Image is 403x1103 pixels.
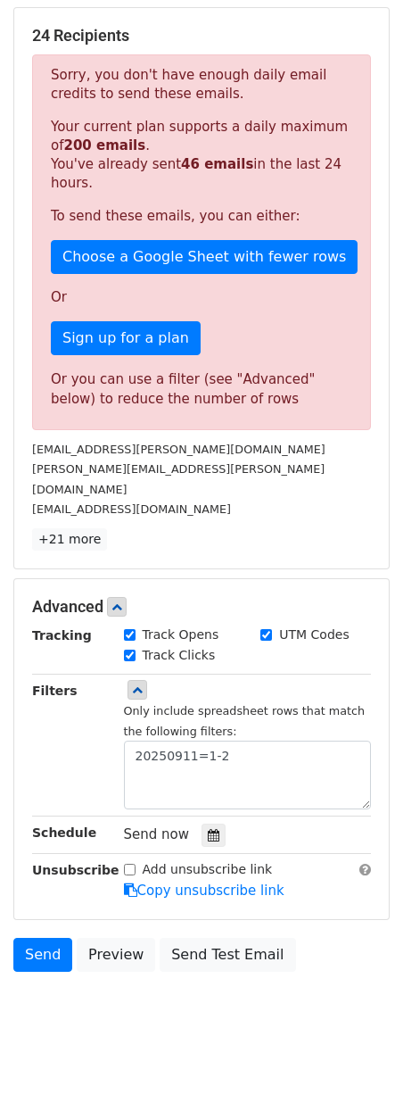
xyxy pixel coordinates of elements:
p: Or [51,288,352,307]
span: Send now [124,826,190,842]
strong: 46 emails [181,156,253,172]
strong: Filters [32,684,78,698]
label: Track Clicks [143,646,216,665]
a: Send Test Email [160,938,295,972]
strong: Unsubscribe [32,863,119,877]
a: Send [13,938,72,972]
small: Only include spreadsheet rows that match the following filters: [124,704,366,738]
label: UTM Codes [279,626,349,644]
strong: Tracking [32,628,92,643]
label: Add unsubscribe link [143,860,273,879]
p: Your current plan supports a daily maximum of . You've already sent in the last 24 hours. [51,118,352,193]
strong: 200 emails [63,137,145,153]
a: Preview [77,938,155,972]
a: Copy unsubscribe link [124,883,284,899]
a: Sign up for a plan [51,321,201,355]
small: [EMAIL_ADDRESS][DOMAIN_NAME] [32,502,231,516]
div: Or you can use a filter (see "Advanced" below) to reduce the number of rows [51,369,352,410]
iframe: Chat Widget [314,1017,403,1103]
label: Track Opens [143,626,219,644]
a: +21 more [32,528,107,551]
strong: Schedule [32,825,96,840]
a: Choose a Google Sheet with fewer rows [51,240,358,274]
h5: 24 Recipients [32,26,371,46]
small: [EMAIL_ADDRESS][PERSON_NAME][DOMAIN_NAME] [32,443,325,456]
p: Sorry, you don't have enough daily email credits to send these emails. [51,66,352,104]
h5: Advanced [32,597,371,617]
p: To send these emails, you can either: [51,207,352,226]
small: [PERSON_NAME][EMAIL_ADDRESS][PERSON_NAME][DOMAIN_NAME] [32,462,325,496]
